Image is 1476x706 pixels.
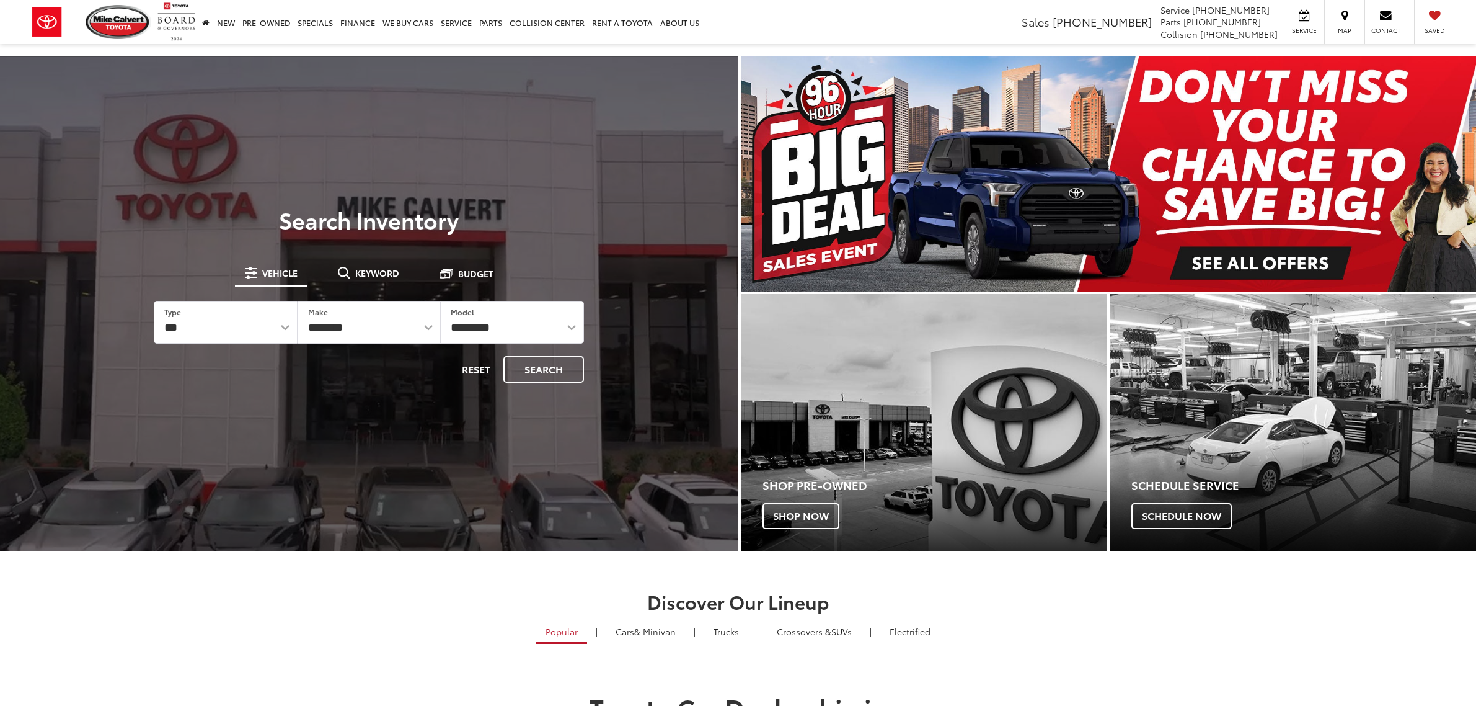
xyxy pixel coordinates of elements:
span: Service [1160,4,1190,16]
h2: Discover Our Lineup [301,591,1175,612]
button: Search [503,356,584,383]
div: Toyota [1110,294,1476,551]
a: SUVs [767,621,861,642]
div: Toyota [741,294,1107,551]
span: Map [1331,26,1358,35]
a: Shop Pre-Owned Shop Now [741,294,1107,551]
h3: Search Inventory [52,207,686,232]
span: [PHONE_NUMBER] [1183,16,1261,28]
span: [PHONE_NUMBER] [1192,4,1270,16]
span: Saved [1421,26,1448,35]
span: Schedule Now [1131,503,1232,529]
span: Budget [458,269,493,278]
li: | [867,625,875,638]
h4: Schedule Service [1131,480,1476,492]
span: [PHONE_NUMBER] [1200,28,1278,40]
li: | [593,625,601,638]
span: & Minivan [634,625,676,638]
span: Service [1290,26,1318,35]
span: [PHONE_NUMBER] [1053,14,1152,30]
span: Contact [1371,26,1400,35]
a: Trucks [704,621,748,642]
a: Electrified [880,621,940,642]
span: Collision [1160,28,1198,40]
span: Keyword [355,269,399,277]
img: Mike Calvert Toyota [86,5,151,39]
span: Shop Now [762,503,839,529]
label: Type [164,306,181,317]
span: Parts [1160,16,1181,28]
li: | [754,625,762,638]
span: Vehicle [262,269,298,277]
li: | [691,625,699,638]
a: Schedule Service Schedule Now [1110,294,1476,551]
a: Popular [536,621,587,644]
a: Cars [606,621,685,642]
button: Reset [451,356,501,383]
h4: Shop Pre-Owned [762,480,1107,492]
label: Make [308,306,328,317]
label: Model [451,306,474,317]
span: Sales [1022,14,1050,30]
span: Crossovers & [777,625,831,638]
